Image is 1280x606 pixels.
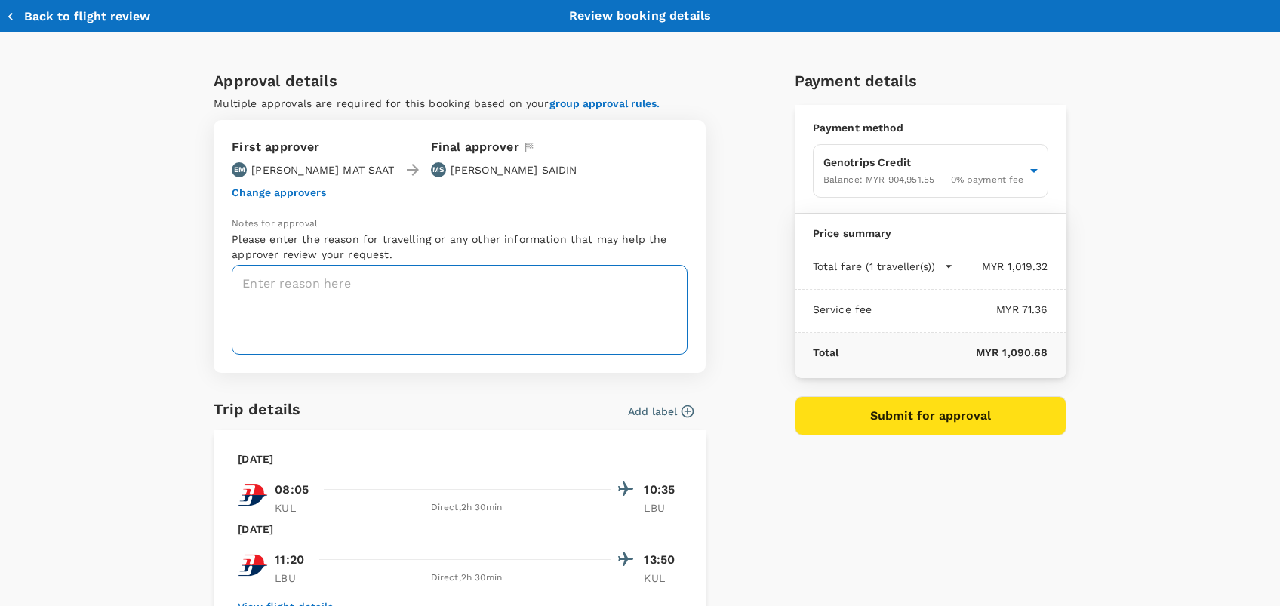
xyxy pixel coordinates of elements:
[275,481,309,499] p: 08:05
[813,302,872,317] p: Service fee
[953,259,1048,274] p: MYR 1,019.32
[238,550,268,580] img: MH
[214,69,706,93] h6: Approval details
[214,96,706,111] p: Multiple approvals are required for this booking based on your
[6,9,150,24] button: Back to flight review
[813,259,935,274] p: Total fare (1 traveller(s))
[322,571,611,586] div: Direct , 2h 30min
[232,217,688,232] p: Notes for approval
[214,397,300,421] h6: Trip details
[232,186,326,198] button: Change approvers
[232,138,394,156] p: First approver
[813,120,1048,135] p: Payment method
[951,174,1024,185] span: 0 % payment fee
[813,226,1048,241] p: Price summary
[823,174,934,185] span: Balance : MYR 904,951.55
[795,396,1066,435] button: Submit for approval
[569,7,711,25] p: Review booking details
[644,481,682,499] p: 10:35
[813,144,1048,198] div: Genotrips CreditBalance: MYR 904,951.550% payment fee
[275,571,312,586] p: LBU
[251,162,394,177] p: [PERSON_NAME] MAT SAAT
[549,97,660,109] button: group approval rules.
[234,165,245,175] p: EM
[275,500,312,515] p: KUL
[644,500,682,515] p: LBU
[838,345,1048,360] p: MYR 1,090.68
[795,69,1066,93] h6: Payment details
[872,302,1048,317] p: MYR 71.36
[813,345,839,360] p: Total
[813,259,953,274] button: Total fare (1 traveller(s))
[322,500,611,515] div: Direct , 2h 30min
[238,521,273,537] p: [DATE]
[232,232,688,262] p: Please enter the reason for travelling or any other information that may help the approver review...
[628,404,694,419] button: Add label
[238,480,268,510] img: MH
[823,155,1024,170] p: Genotrips Credit
[644,551,682,569] p: 13:50
[431,138,519,156] p: Final approver
[644,571,682,586] p: KUL
[451,162,577,177] p: [PERSON_NAME] SAIDIN
[275,551,304,569] p: 11:20
[238,451,273,466] p: [DATE]
[432,165,444,175] p: MS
